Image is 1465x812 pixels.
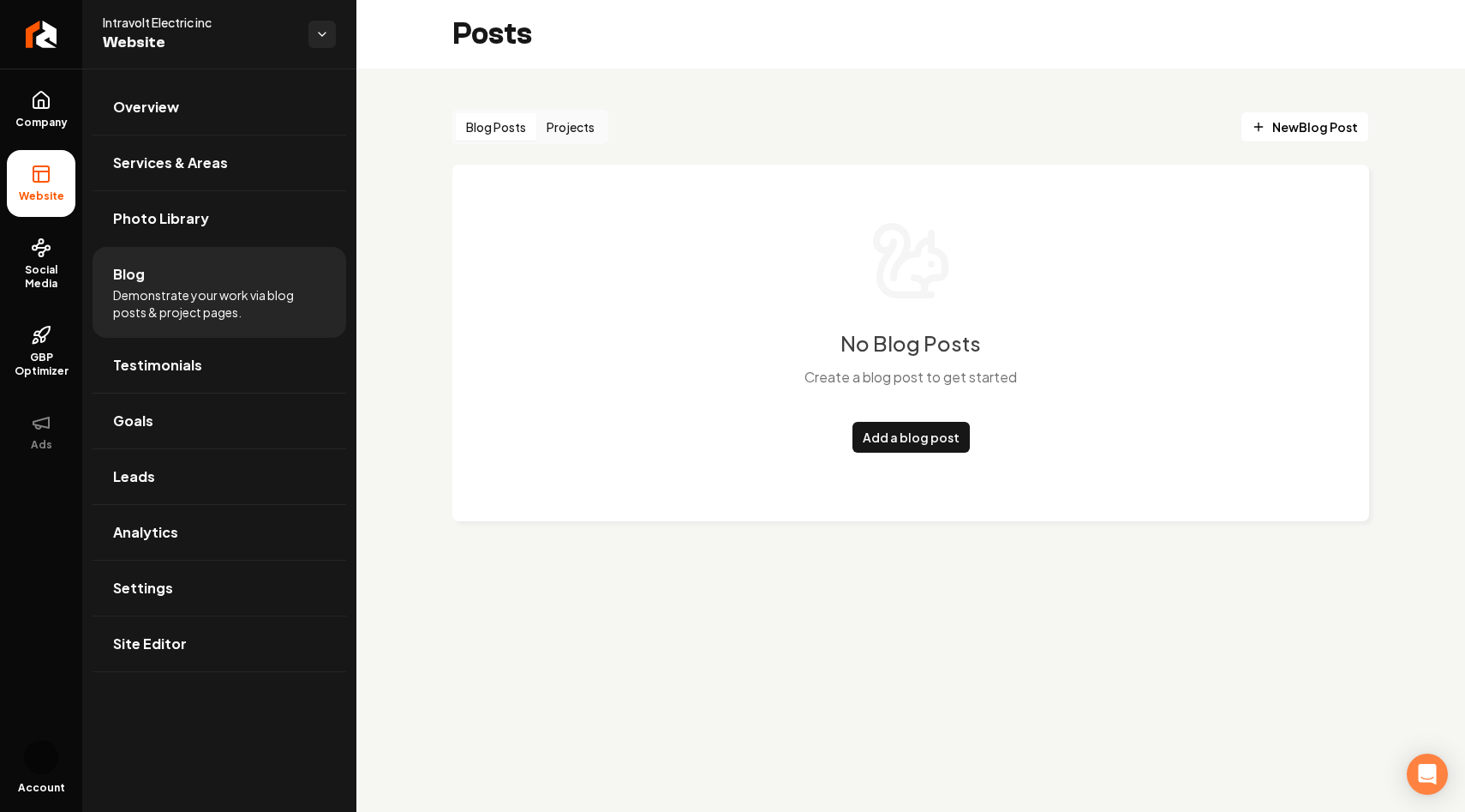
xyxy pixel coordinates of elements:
[26,21,57,48] img: Rebolt Logo
[18,781,65,795] span: Account
[113,355,202,376] span: Testimonials
[536,113,605,141] button: Projects
[1241,111,1369,142] a: NewBlog Post
[113,208,209,229] span: Photo Library
[113,466,155,487] span: Leads
[113,578,173,598] span: Settings
[24,740,58,774] img: Will Henderson
[113,153,228,173] span: Services & Areas
[7,399,75,466] button: Ads
[24,740,58,774] button: Open user button
[93,80,346,135] a: Overview
[7,76,75,143] a: Company
[93,561,346,616] a: Settings
[93,449,346,504] a: Leads
[103,31,295,55] span: Website
[113,522,178,543] span: Analytics
[7,311,75,392] a: GBP Optimizer
[113,264,145,285] span: Blog
[804,367,1017,388] p: Create a blog post to get started
[93,617,346,671] a: Site Editor
[113,634,187,654] span: Site Editor
[113,411,153,431] span: Goals
[7,351,75,378] span: GBP Optimizer
[113,97,179,117] span: Overview
[12,189,71,203] span: Website
[852,422,970,453] a: Add a blog post
[452,17,532,51] h2: Posts
[93,505,346,560] a: Analytics
[93,394,346,448] a: Goals
[24,438,59,452] span: Ads
[9,116,75,129] span: Company
[1407,754,1448,795] div: Open Intercom Messenger
[113,286,326,321] span: Demonstrate your work via blog posts & project pages.
[103,14,295,31] span: Intravolt Electric inc
[840,329,981,357] h3: No Blog Posts
[1252,118,1358,136] span: New Blog Post
[7,263,75,291] span: Social Media
[93,191,346,246] a: Photo Library
[456,113,536,141] button: Blog Posts
[93,135,346,190] a: Services & Areas
[93,338,346,393] a: Testimonials
[7,224,75,304] a: Social Media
